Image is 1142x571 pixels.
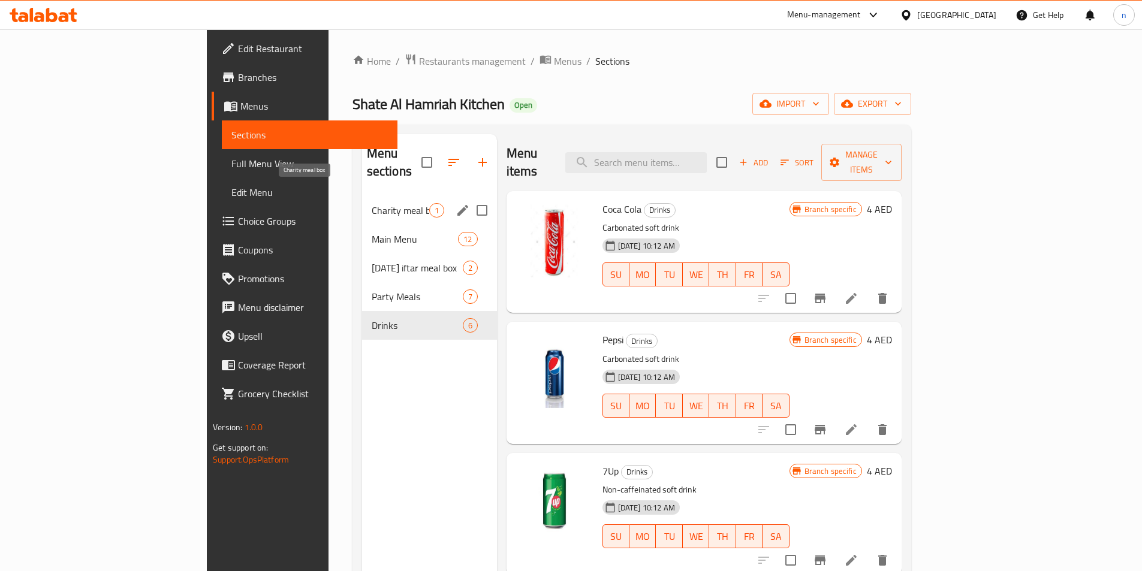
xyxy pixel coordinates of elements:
[459,234,477,245] span: 12
[554,54,581,68] span: Menus
[806,415,834,444] button: Branch-specific-item
[372,318,463,333] span: Drinks
[709,262,736,286] button: TH
[430,205,444,216] span: 1
[222,149,397,178] a: Full Menu View
[867,463,892,479] h6: 4 AED
[212,34,397,63] a: Edit Restaurant
[844,553,858,567] a: Edit menu item
[602,482,790,497] p: Non-caffeinated soft drink
[362,253,497,282] div: [DATE] iftar meal box2
[709,150,734,175] span: Select section
[362,311,497,340] div: Drinks6
[602,394,629,418] button: SU
[709,394,736,418] button: TH
[867,331,892,348] h6: 4 AED
[507,144,551,180] h2: Menu items
[741,266,758,283] span: FR
[778,153,816,172] button: Sort
[602,462,619,480] span: 7Up
[800,466,861,477] span: Branch specific
[414,150,439,175] span: Select all sections
[688,266,704,283] span: WE
[510,100,537,110] span: Open
[352,53,911,69] nav: breadcrumb
[629,262,656,286] button: MO
[439,148,468,177] span: Sort sections
[213,440,268,455] span: Get support on:
[238,41,388,56] span: Edit Restaurant
[868,415,897,444] button: delete
[613,371,680,383] span: [DATE] 10:12 AM
[634,528,651,545] span: MO
[212,264,397,293] a: Promotions
[429,203,444,217] div: items
[834,93,911,115] button: export
[608,528,625,545] span: SU
[800,204,861,215] span: Branch specific
[238,386,388,401] span: Grocery Checklist
[741,397,758,415] span: FR
[778,286,803,311] span: Select to update
[212,379,397,408] a: Grocery Checklist
[419,54,526,68] span: Restaurants management
[531,54,535,68] li: /
[238,271,388,286] span: Promotions
[736,262,763,286] button: FR
[821,144,902,181] button: Manage items
[238,329,388,343] span: Upsell
[767,528,784,545] span: SA
[212,63,397,92] a: Branches
[595,54,629,68] span: Sections
[844,291,858,306] a: Edit menu item
[540,53,581,69] a: Menus
[372,261,463,275] span: [DATE] iftar meal box
[763,262,789,286] button: SA
[800,334,861,346] span: Branch specific
[231,185,388,200] span: Edit Menu
[683,394,709,418] button: WE
[644,203,676,217] div: Drinks
[736,394,763,418] button: FR
[714,266,731,283] span: TH
[688,528,704,545] span: WE
[626,334,657,348] span: Drinks
[222,120,397,149] a: Sections
[463,262,477,274] span: 2
[661,528,677,545] span: TU
[634,397,651,415] span: MO
[1122,8,1126,22] span: n
[762,96,819,111] span: import
[231,128,388,142] span: Sections
[463,289,478,304] div: items
[773,153,821,172] span: Sort items
[867,201,892,217] h6: 4 AED
[626,334,658,348] div: Drinks
[372,289,463,304] span: Party Meals
[613,240,680,252] span: [DATE] 10:12 AM
[463,291,477,303] span: 7
[463,320,477,331] span: 6
[661,397,677,415] span: TU
[622,465,652,479] span: Drinks
[405,53,526,69] a: Restaurants management
[831,147,892,177] span: Manage items
[714,528,731,545] span: TH
[352,90,505,117] span: Shate Al Hamriah Kitchen
[231,156,388,171] span: Full Menu View
[602,352,790,367] p: Carbonated soft drink
[212,293,397,322] a: Menu disclaimer
[629,394,656,418] button: MO
[656,394,682,418] button: TU
[238,300,388,315] span: Menu disclaimer
[656,524,682,548] button: TU
[245,419,263,435] span: 1.0.0
[608,266,625,283] span: SU
[463,261,478,275] div: items
[212,322,397,351] a: Upsell
[736,524,763,548] button: FR
[516,331,593,408] img: Pepsi
[763,394,789,418] button: SA
[362,225,497,253] div: Main Menu12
